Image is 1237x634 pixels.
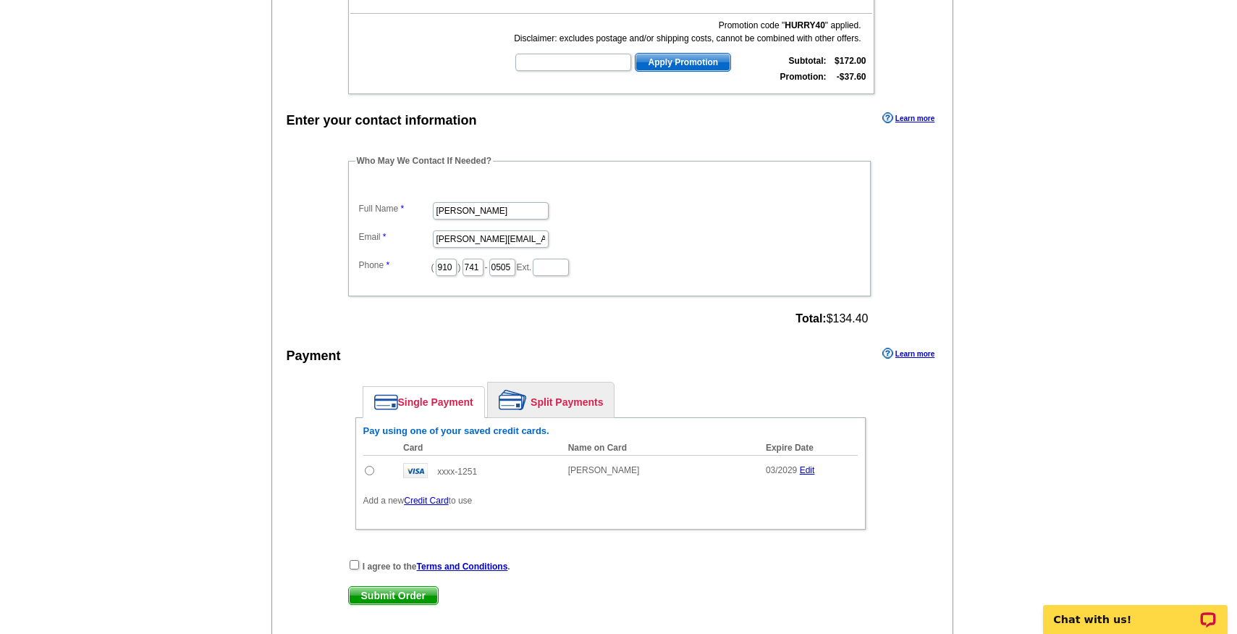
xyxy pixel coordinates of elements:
label: Email [359,230,431,243]
strong: Subtotal: [789,56,827,66]
span: Submit Order [349,587,438,604]
label: Phone [359,259,431,272]
th: Card [396,441,561,456]
dd: ( ) - Ext. [355,255,864,278]
span: 03/2029 [766,465,797,475]
a: Learn more [882,348,934,359]
b: HURRY40 [785,20,825,30]
strong: Promotion: [780,72,827,82]
th: Name on Card [561,441,759,456]
strong: I agree to the . [363,562,510,572]
span: xxxx-1251 [437,467,477,477]
img: visa.gif [403,463,428,478]
button: Apply Promotion [635,53,731,72]
a: Split Payments [488,383,614,417]
span: $134.40 [795,312,868,325]
a: Learn more [882,112,934,124]
th: Expire Date [759,441,858,456]
span: Apply Promotion [636,54,730,71]
strong: $172.00 [835,56,866,66]
img: split-payment.png [499,390,527,410]
span: [PERSON_NAME] [568,465,640,475]
img: single-payment.png [374,394,398,410]
label: Full Name [359,202,431,215]
a: Single Payment [363,387,484,417]
div: Enter your contact information [287,111,477,130]
div: Promotion code " " applied. Disclaimer: excludes postage and/or shipping costs, cannot be combine... [514,19,861,45]
a: Edit [800,465,815,475]
div: Payment [287,346,341,366]
a: Credit Card [404,496,448,506]
legend: Who May We Contact If Needed? [355,154,493,167]
strong: -$37.60 [837,72,866,82]
p: Add a new to use [363,494,858,507]
a: Terms and Conditions [417,562,508,572]
iframe: LiveChat chat widget [1034,588,1237,634]
strong: Total: [795,312,826,325]
h6: Pay using one of your saved credit cards. [363,425,858,437]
